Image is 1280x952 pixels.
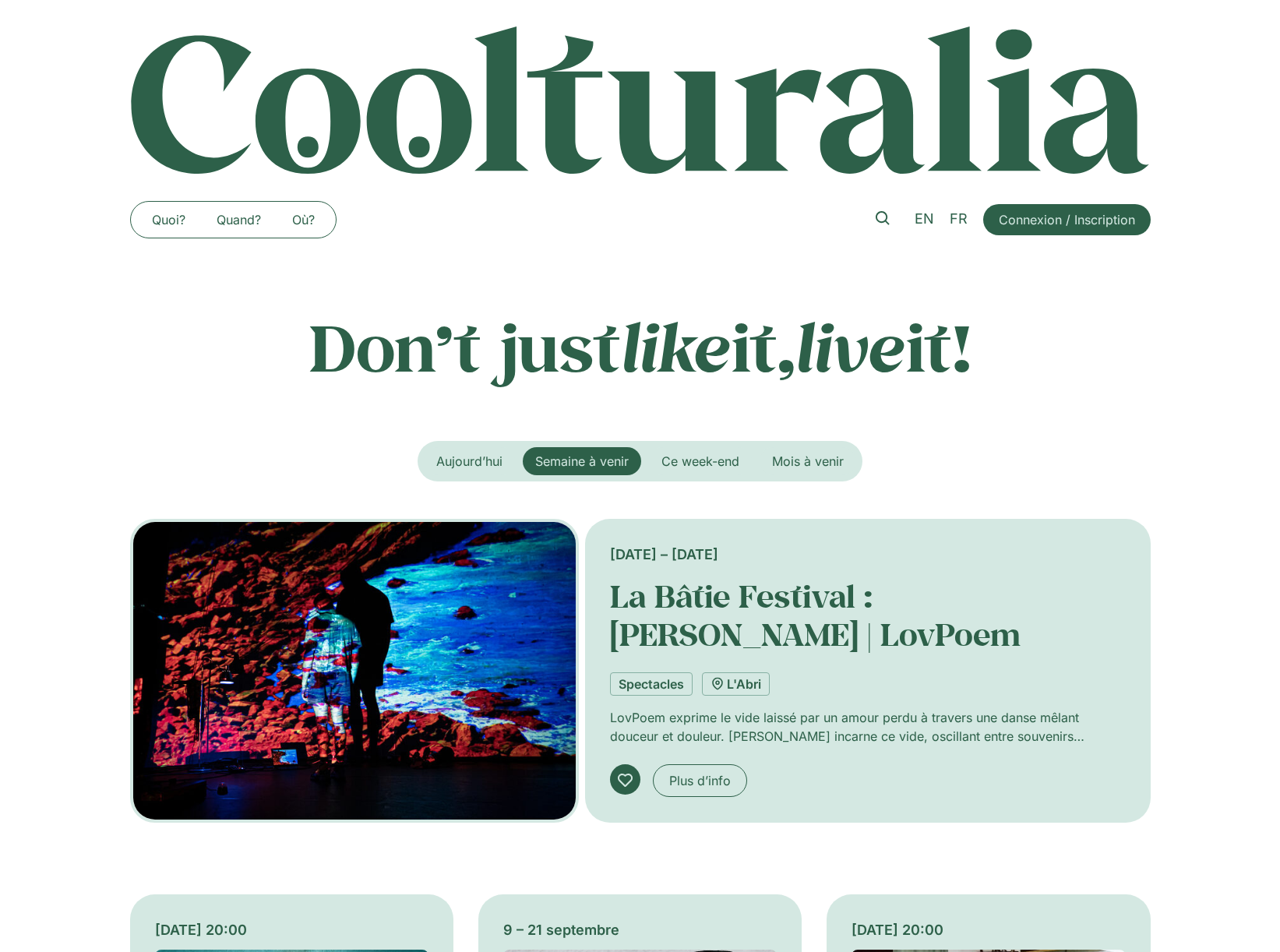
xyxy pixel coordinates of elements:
[852,919,1125,940] div: [DATE] 20:00
[610,576,1021,654] a: La Bâtie Festival : [PERSON_NAME] | LovPoem
[950,210,968,227] span: FR
[621,303,732,390] em: like
[136,207,330,232] nav: Menu
[535,453,629,469] span: Semaine à venir
[772,453,844,469] span: Mois à venir
[907,208,942,231] a: EN
[999,210,1135,229] span: Connexion / Inscription
[942,208,975,231] a: FR
[795,303,906,390] em: live
[277,207,330,232] a: Où?
[610,708,1125,746] p: LovPoem exprime le vide laissé par un amour perdu à travers une danse mêlant douceur et douleur. ...
[915,210,934,227] span: EN
[503,919,777,940] div: 9 – 21 septembre
[436,453,502,469] span: Aujourd’hui
[130,308,1151,386] p: Don’t just it, it!
[201,207,277,232] a: Quand?
[661,453,739,469] span: Ce week-end
[155,919,428,940] div: [DATE] 20:00
[669,771,731,790] span: Plus d’info
[130,519,580,823] img: Coolturalia - Ludovico Paladini ⎥LovPoem
[610,672,693,696] a: Spectacles
[136,207,201,232] a: Quoi?
[610,544,1125,565] div: [DATE] – [DATE]
[653,764,747,797] a: Plus d’info
[983,204,1151,235] a: Connexion / Inscription
[702,672,770,696] a: L'Abri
